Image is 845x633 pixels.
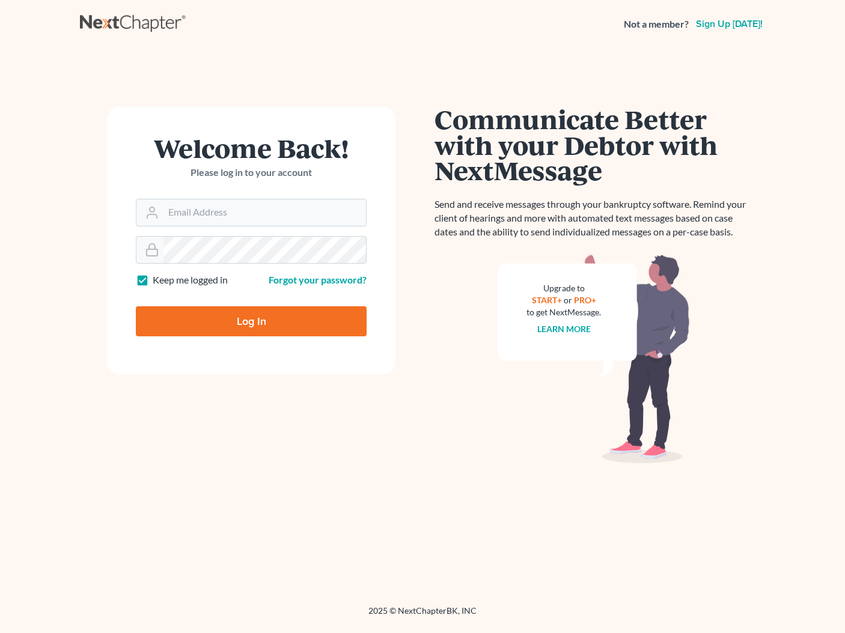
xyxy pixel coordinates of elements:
a: Forgot your password? [269,274,367,285]
a: Learn more [537,324,591,334]
div: 2025 © NextChapterBK, INC [80,605,765,626]
span: or [564,295,572,305]
p: Please log in to your account [136,166,367,180]
a: Sign up [DATE]! [694,19,765,29]
a: START+ [532,295,562,305]
a: PRO+ [574,295,596,305]
h1: Communicate Better with your Debtor with NextMessage [435,106,753,183]
div: to get NextMessage. [526,306,601,318]
input: Email Address [163,199,366,226]
strong: Not a member? [624,17,689,31]
div: Upgrade to [526,282,601,294]
label: Keep me logged in [153,273,228,287]
input: Log In [136,306,367,336]
h1: Welcome Back! [136,135,367,161]
p: Send and receive messages through your bankruptcy software. Remind your client of hearings and mo... [435,198,753,239]
img: nextmessage_bg-59042aed3d76b12b5cd301f8e5b87938c9018125f34e5fa2b7a6b67550977c72.svg [498,253,690,464]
